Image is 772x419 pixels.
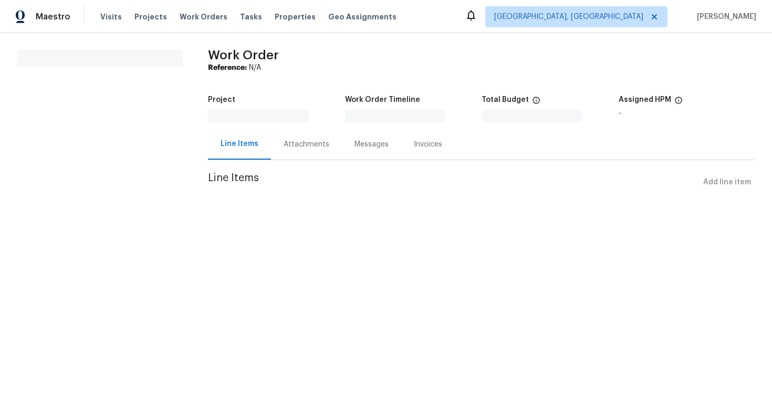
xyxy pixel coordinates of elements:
[619,110,756,117] div: -
[328,12,397,22] span: Geo Assignments
[693,12,756,22] span: [PERSON_NAME]
[134,12,167,22] span: Projects
[482,96,529,103] h5: Total Budget
[208,64,247,71] b: Reference:
[208,173,699,192] span: Line Items
[619,96,671,103] h5: Assigned HPM
[414,139,442,150] div: Invoices
[240,13,262,20] span: Tasks
[284,139,329,150] div: Attachments
[180,12,227,22] span: Work Orders
[275,12,316,22] span: Properties
[354,139,389,150] div: Messages
[532,96,540,110] span: The total cost of line items that have been proposed by Opendoor. This sum includes line items th...
[208,62,755,73] div: N/A
[208,49,279,61] span: Work Order
[208,96,235,103] h5: Project
[494,12,643,22] span: [GEOGRAPHIC_DATA], [GEOGRAPHIC_DATA]
[221,139,258,149] div: Line Items
[345,96,420,103] h5: Work Order Timeline
[36,12,70,22] span: Maestro
[100,12,122,22] span: Visits
[674,96,683,110] span: The hpm assigned to this work order.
